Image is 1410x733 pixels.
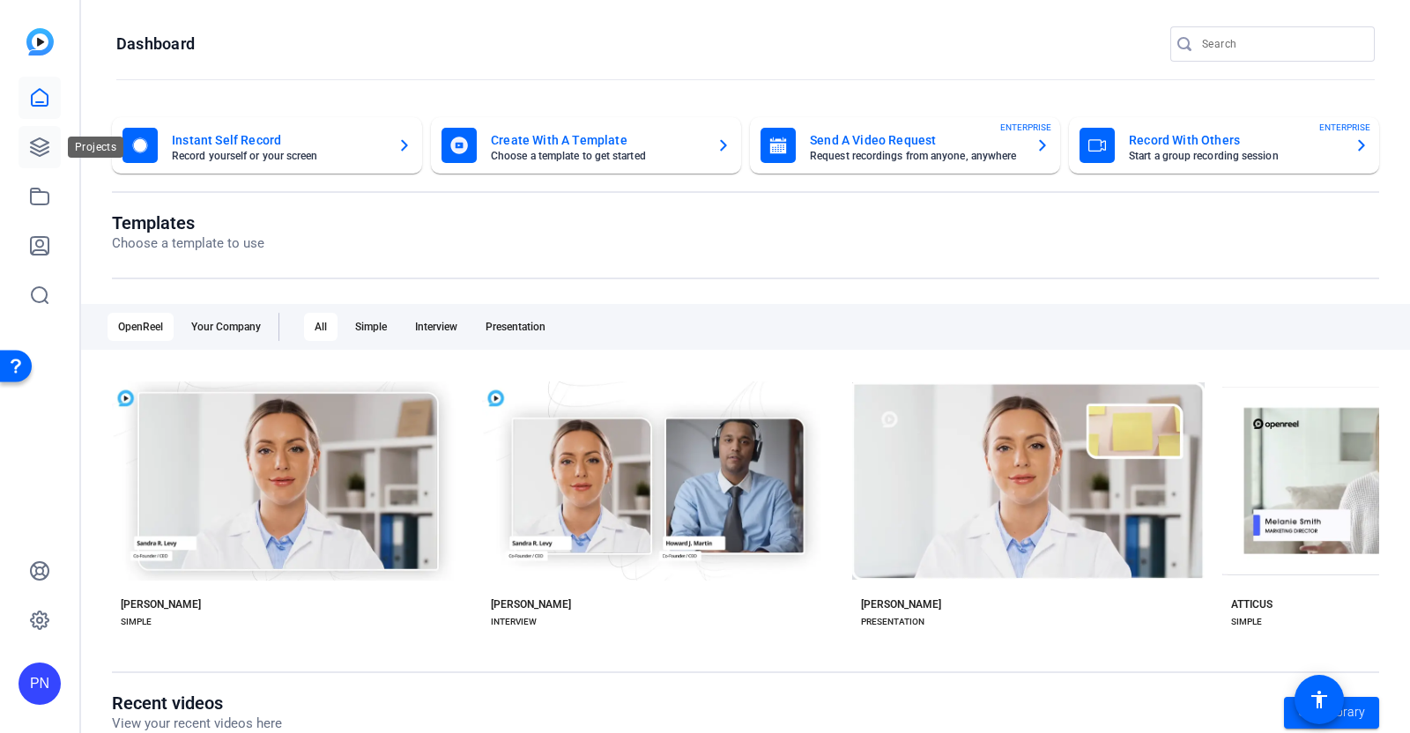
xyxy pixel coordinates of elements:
div: Simple [345,313,397,341]
span: ENTERPRISE [1319,121,1370,134]
mat-card-subtitle: Choose a template to get started [491,151,702,161]
div: [PERSON_NAME] [121,597,201,611]
div: PN [19,663,61,705]
div: Your Company [181,313,271,341]
div: Projects [68,137,123,158]
span: ENTERPRISE [1000,121,1051,134]
mat-icon: accessibility [1309,689,1330,710]
div: Presentation [475,313,556,341]
mat-card-title: Record With Others [1129,130,1340,151]
button: Create With A TemplateChoose a template to get started [431,117,741,174]
div: Interview [404,313,468,341]
div: SIMPLE [121,615,152,629]
a: Go to library [1284,697,1379,729]
mat-card-subtitle: Start a group recording session [1129,151,1340,161]
mat-card-title: Instant Self Record [172,130,383,151]
img: blue-gradient.svg [26,28,54,56]
div: [PERSON_NAME] [861,597,941,611]
mat-card-title: Send A Video Request [810,130,1021,151]
div: SIMPLE [1231,615,1262,629]
h1: Dashboard [116,33,195,55]
mat-card-subtitle: Request recordings from anyone, anywhere [810,151,1021,161]
p: Choose a template to use [112,233,264,254]
button: Send A Video RequestRequest recordings from anyone, anywhereENTERPRISE [750,117,1060,174]
mat-card-subtitle: Record yourself or your screen [172,151,383,161]
div: OpenReel [108,313,174,341]
h1: Recent videos [112,692,282,714]
div: All [304,313,338,341]
div: [PERSON_NAME] [491,597,571,611]
div: ATTICUS [1231,597,1273,611]
button: Record With OthersStart a group recording sessionENTERPRISE [1069,117,1379,174]
div: INTERVIEW [491,615,537,629]
h1: Templates [112,212,264,233]
input: Search [1202,33,1361,55]
mat-card-title: Create With A Template [491,130,702,151]
div: PRESENTATION [861,615,924,629]
button: Instant Self RecordRecord yourself or your screen [112,117,422,174]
